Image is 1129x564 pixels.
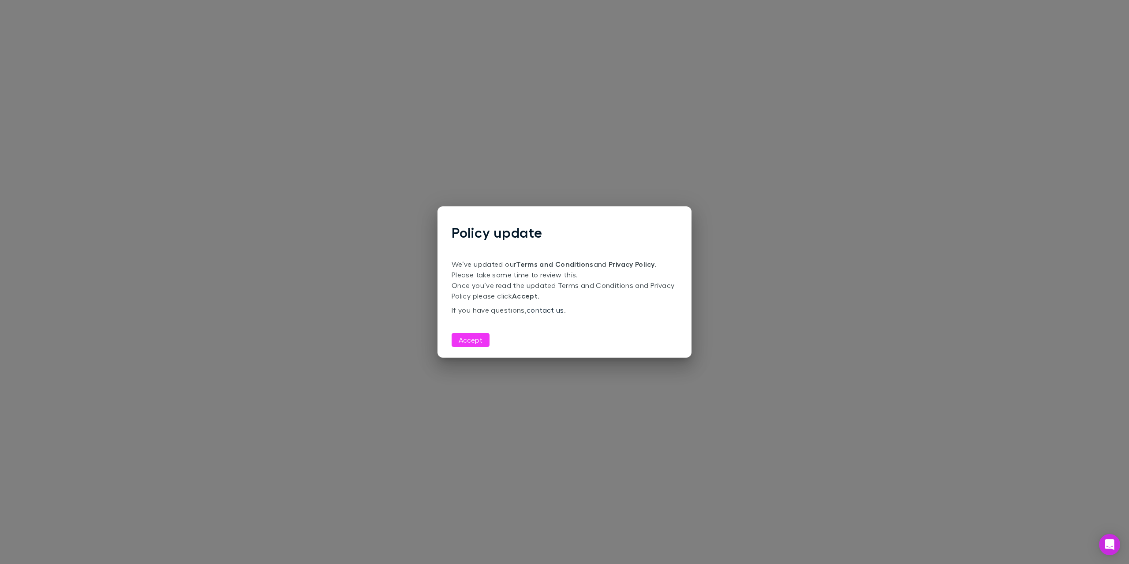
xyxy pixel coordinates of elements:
[527,306,564,314] a: contact us
[452,305,677,315] p: If you have questions, .
[452,224,677,241] h1: Policy update
[516,260,593,269] a: Terms and Conditions
[1099,534,1120,555] div: Open Intercom Messenger
[452,259,677,280] p: We’ve updated our and . Please take some time to review this.
[452,333,490,347] button: Accept
[452,280,677,301] p: Once you’ve read the updated Terms and Conditions and Privacy Policy please click .
[512,291,538,300] strong: Accept
[609,260,654,269] a: Privacy Policy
